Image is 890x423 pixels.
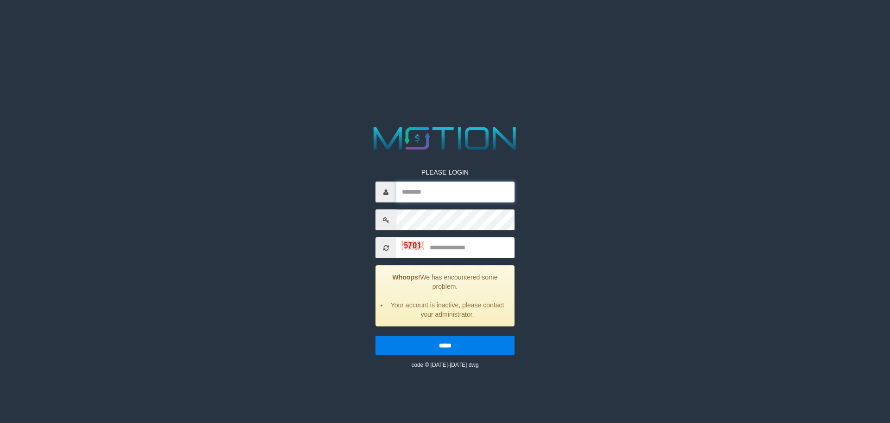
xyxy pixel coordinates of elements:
[401,241,424,250] img: captcha
[375,168,515,177] p: PLEASE LOGIN
[411,362,478,368] small: code © [DATE]-[DATE] dwg
[367,123,523,154] img: MOTION_logo.png
[375,265,515,326] div: We has encountered some problem.
[388,300,507,319] li: Your account is inactive, please contact your administrator.
[393,273,420,281] strong: Whoops!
